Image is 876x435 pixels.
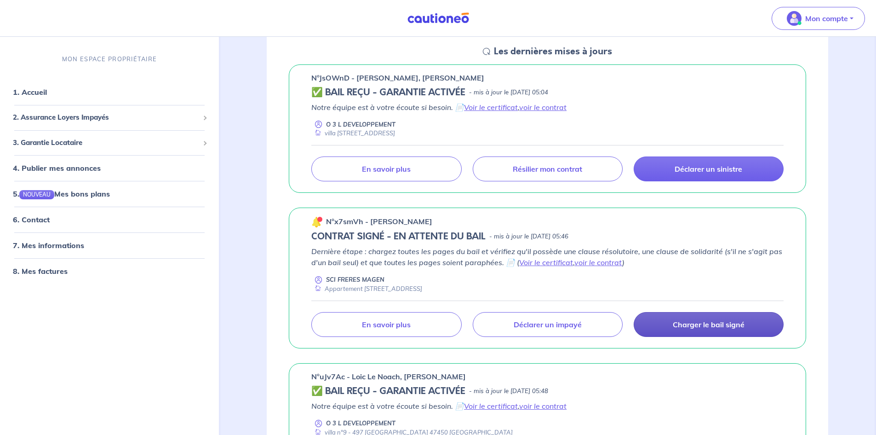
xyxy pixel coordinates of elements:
a: Déclarer un sinistre [634,157,784,181]
div: state: CONTRACT-VALIDATED, Context: NEW,MAYBE-CERTIFICATE,COLOCATION,LESSOR-DOCUMENTS [311,87,784,98]
p: O 3 L DEVELOPPEMENT [326,120,395,129]
div: 6. Contact [4,210,215,229]
p: Notre équipe est à votre écoute si besoin. 📄 , [311,102,784,113]
p: Dernière étape : chargez toutes les pages du bail et vérifiez qu'il possède une clause résolutoir... [311,246,784,268]
a: En savoir plus [311,157,461,181]
div: villa [STREET_ADDRESS] [311,129,395,138]
a: En savoir plus [311,312,461,337]
button: illu_account_valid_menu.svgMon compte [772,7,865,30]
img: Cautioneo [404,12,473,24]
span: 3. Garantie Locataire [13,137,199,148]
p: SCI FRERES MAGEN [326,275,384,284]
div: 7. Mes informations [4,236,215,255]
p: n°uJv7Ac - Loic Le Noach, [PERSON_NAME] [311,371,466,382]
p: Résilier mon contrat [513,164,582,174]
p: n°x7smVh - [PERSON_NAME] [326,216,432,227]
p: Notre équipe est à votre écoute si besoin. 📄 , [311,400,784,412]
img: illu_account_valid_menu.svg [787,11,802,26]
h5: ✅ BAIL REÇU - GARANTIE ACTIVÉE [311,386,465,397]
a: Charger le bail signé [634,312,784,337]
p: n°JsOWnD - [PERSON_NAME], [PERSON_NAME] [311,72,484,83]
a: voir le contrat [574,258,622,267]
div: 1. Accueil [4,83,215,101]
a: 5.NOUVEAUMes bons plans [13,189,110,198]
p: En savoir plus [362,320,411,329]
div: state: CONTRACT-SIGNED, Context: NEW,CHOOSE-CERTIFICATE,ALONE,LESSOR-DOCUMENTS [311,231,784,242]
p: Mon compte [805,13,848,24]
p: O 3 L DEVELOPPEMENT [326,419,395,428]
p: - mis à jour le [DATE] 05:04 [469,88,548,97]
p: En savoir plus [362,164,411,174]
a: Déclarer un impayé [473,312,623,337]
a: voir le contrat [519,401,567,411]
div: 3. Garantie Locataire [4,133,215,151]
a: 7. Mes informations [13,241,84,250]
div: 8. Mes factures [4,262,215,280]
div: 4. Publier mes annonces [4,159,215,177]
h5: Les dernières mises à jours [494,46,612,57]
p: - mis à jour le [DATE] 05:48 [469,387,548,396]
div: Appartement [STREET_ADDRESS] [311,284,422,293]
a: voir le contrat [519,103,567,112]
p: - mis à jour le [DATE] 05:46 [489,232,568,241]
a: Résilier mon contrat [473,157,623,181]
p: Déclarer un impayé [514,320,582,329]
a: Voir le certificat [464,401,518,411]
a: 1. Accueil [13,87,47,97]
p: Charger le bail signé [673,320,744,329]
a: 8. Mes factures [13,267,68,276]
a: 4. Publier mes annonces [13,163,101,173]
a: Voir le certificat [519,258,573,267]
p: Déclarer un sinistre [675,164,742,174]
div: state: CONTRACT-VALIDATED, Context: NEW,MAYBE-CERTIFICATE,RELATIONSHIP,LESSOR-DOCUMENTS [311,386,784,397]
a: Voir le certificat [464,103,518,112]
span: 2. Assurance Loyers Impayés [13,112,199,123]
h5: ✅ BAIL REÇU - GARANTIE ACTIVÉE [311,87,465,98]
div: 5.NOUVEAUMes bons plans [4,185,215,203]
a: 6. Contact [13,215,50,224]
div: 2. Assurance Loyers Impayés [4,109,215,127]
p: MON ESPACE PROPRIÉTAIRE [62,55,157,64]
h5: CONTRAT SIGNÉ - EN ATTENTE DU BAIL [311,231,486,242]
img: 🔔 [311,216,322,227]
